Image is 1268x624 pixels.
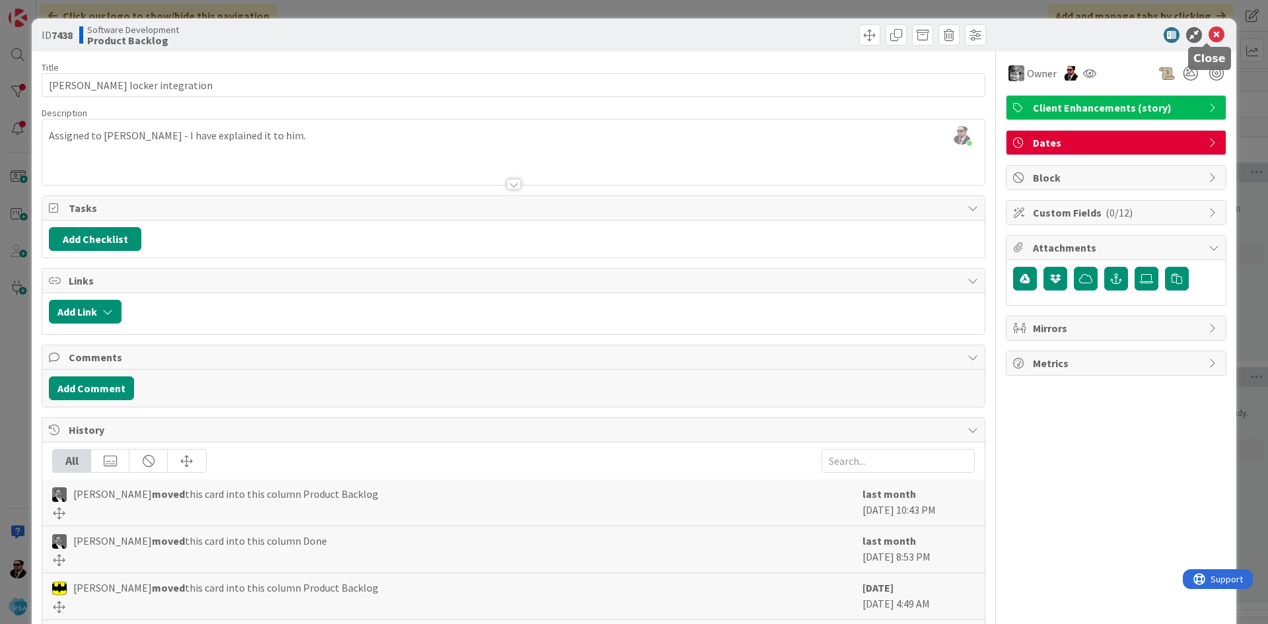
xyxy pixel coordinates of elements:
b: Product Backlog [87,35,179,46]
button: Add Comment [49,376,134,400]
span: Metrics [1033,355,1202,371]
div: All [53,450,91,472]
span: Mirrors [1033,320,1202,336]
span: Links [69,273,961,289]
span: Block [1033,170,1202,186]
span: Client Enhancements (story) [1033,100,1202,116]
span: History [69,422,961,438]
span: Comments [69,349,961,365]
h5: Close [1193,52,1226,65]
b: moved [152,534,185,547]
b: [DATE] [863,581,894,594]
img: RA [52,487,67,502]
img: ENwEDLBH9JTKAW7Aag9GomUrJqn5f3gZ.jpg [952,126,971,145]
div: [DATE] 4:49 AM [863,580,975,613]
span: Owner [1027,65,1057,81]
span: Tasks [69,200,961,216]
b: last month [863,534,916,547]
button: Add Link [49,300,122,324]
span: Support [28,2,60,18]
p: Assigned to [PERSON_NAME] - I have explained it to him. [49,128,978,143]
div: [DATE] 8:53 PM [863,533,975,566]
div: [DATE] 10:43 PM [863,486,975,519]
span: ID [42,27,73,43]
input: Search... [822,449,975,473]
img: AC [52,581,67,596]
span: Software Development [87,24,179,35]
b: last month [863,487,916,501]
img: RA [52,534,67,549]
b: moved [152,581,185,594]
button: Add Checklist [49,227,141,251]
b: 7438 [52,28,73,42]
span: Custom Fields [1033,205,1202,221]
input: type card name here... [42,73,985,97]
span: Description [42,107,87,119]
span: Attachments [1033,240,1202,256]
span: Dates [1033,135,1202,151]
img: KS [1008,65,1024,81]
span: ( 0/12 ) [1106,206,1133,219]
label: Title [42,61,59,73]
img: AC [1063,66,1078,81]
span: [PERSON_NAME] this card into this column Product Backlog [73,486,378,502]
span: [PERSON_NAME] this card into this column Done [73,533,327,549]
span: [PERSON_NAME] this card into this column Product Backlog [73,580,378,596]
b: moved [152,487,185,501]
